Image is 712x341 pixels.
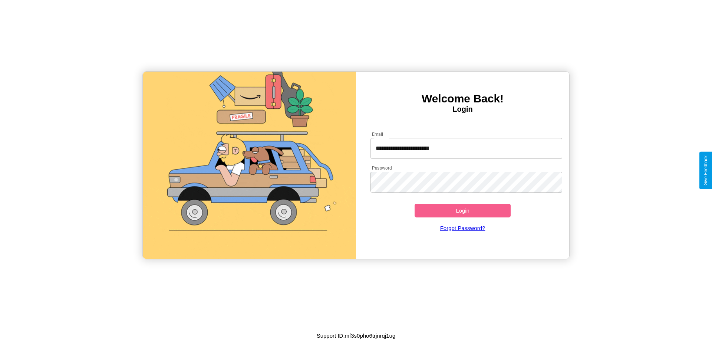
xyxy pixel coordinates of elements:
[356,105,569,114] h4: Login
[143,72,356,259] img: gif
[317,331,396,341] p: Support ID: mf3s0pho6trjnrqj1ug
[367,217,559,239] a: Forgot Password?
[703,155,708,186] div: Give Feedback
[415,204,511,217] button: Login
[372,165,392,171] label: Password
[356,92,569,105] h3: Welcome Back!
[372,131,383,137] label: Email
